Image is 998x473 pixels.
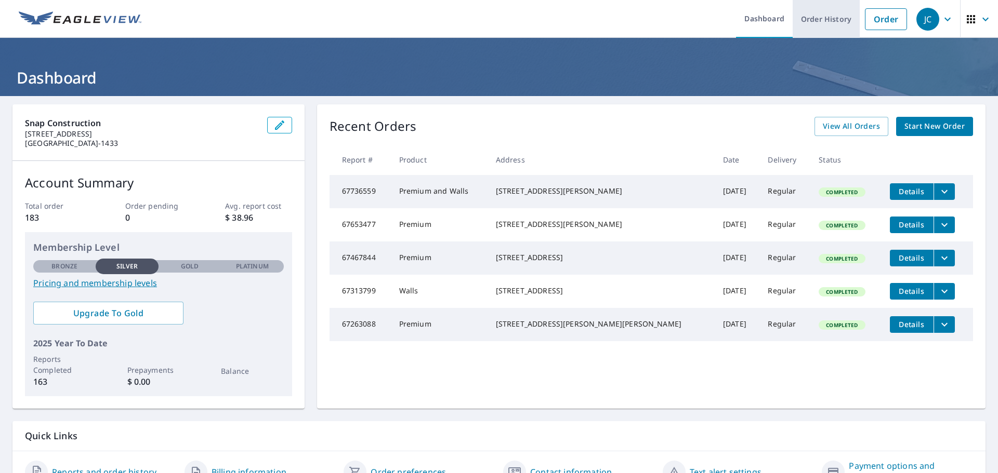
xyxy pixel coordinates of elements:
[125,200,192,211] p: Order pending
[715,241,759,275] td: [DATE]
[330,175,391,208] td: 67736559
[815,117,888,136] a: View All Orders
[33,302,183,325] a: Upgrade To Gold
[330,275,391,308] td: 67313799
[896,186,927,196] span: Details
[810,144,881,175] th: Status
[391,144,488,175] th: Product
[896,286,927,296] span: Details
[496,319,706,329] div: [STREET_ADDRESS][PERSON_NAME][PERSON_NAME]
[33,354,96,375] p: Reports Completed
[25,429,973,442] p: Quick Links
[759,175,810,208] td: Regular
[330,117,417,136] p: Recent Orders
[759,241,810,275] td: Regular
[127,364,190,375] p: Prepayments
[33,337,284,349] p: 2025 Year To Date
[391,241,488,275] td: Premium
[715,308,759,341] td: [DATE]
[391,208,488,241] td: Premium
[715,275,759,308] td: [DATE]
[25,117,259,129] p: Snap Construction
[496,252,706,263] div: [STREET_ADDRESS]
[934,283,955,300] button: filesDropdownBtn-67313799
[896,253,927,263] span: Details
[896,220,927,229] span: Details
[330,208,391,241] td: 67653477
[330,241,391,275] td: 67467844
[125,211,192,224] p: 0
[820,288,864,295] span: Completed
[236,262,269,271] p: Platinum
[51,262,77,271] p: Bronze
[890,250,934,266] button: detailsBtn-67467844
[715,175,759,208] td: [DATE]
[391,275,488,308] td: Walls
[934,316,955,333] button: filesDropdownBtn-67263088
[934,183,955,200] button: filesDropdownBtn-67736559
[896,319,927,329] span: Details
[759,144,810,175] th: Delivery
[865,8,907,30] a: Order
[25,129,259,139] p: [STREET_ADDRESS]
[391,175,488,208] td: Premium and Walls
[715,144,759,175] th: Date
[759,308,810,341] td: Regular
[330,308,391,341] td: 67263088
[12,67,986,88] h1: Dashboard
[820,255,864,262] span: Completed
[25,173,292,192] p: Account Summary
[19,11,141,27] img: EV Logo
[127,375,190,388] p: $ 0.00
[25,200,91,211] p: Total order
[896,117,973,136] a: Start New Order
[496,286,706,296] div: [STREET_ADDRESS]
[225,200,292,211] p: Avg. report cost
[820,321,864,329] span: Completed
[715,208,759,241] td: [DATE]
[488,144,715,175] th: Address
[225,211,292,224] p: $ 38.96
[820,188,864,196] span: Completed
[42,307,175,319] span: Upgrade To Gold
[934,217,955,233] button: filesDropdownBtn-67653477
[25,139,259,148] p: [GEOGRAPHIC_DATA]-1433
[890,283,934,300] button: detailsBtn-67313799
[116,262,138,271] p: Silver
[330,144,391,175] th: Report #
[181,262,199,271] p: Gold
[934,250,955,266] button: filesDropdownBtn-67467844
[391,308,488,341] td: Premium
[496,219,706,229] div: [STREET_ADDRESS][PERSON_NAME]
[916,8,939,31] div: JC
[890,183,934,200] button: detailsBtn-67736559
[221,366,283,376] p: Balance
[759,275,810,308] td: Regular
[496,186,706,196] div: [STREET_ADDRESS][PERSON_NAME]
[823,120,880,133] span: View All Orders
[33,375,96,388] p: 163
[820,222,864,229] span: Completed
[33,240,284,254] p: Membership Level
[33,277,284,289] a: Pricing and membership levels
[890,217,934,233] button: detailsBtn-67653477
[890,316,934,333] button: detailsBtn-67263088
[759,208,810,241] td: Regular
[904,120,965,133] span: Start New Order
[25,211,91,224] p: 183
